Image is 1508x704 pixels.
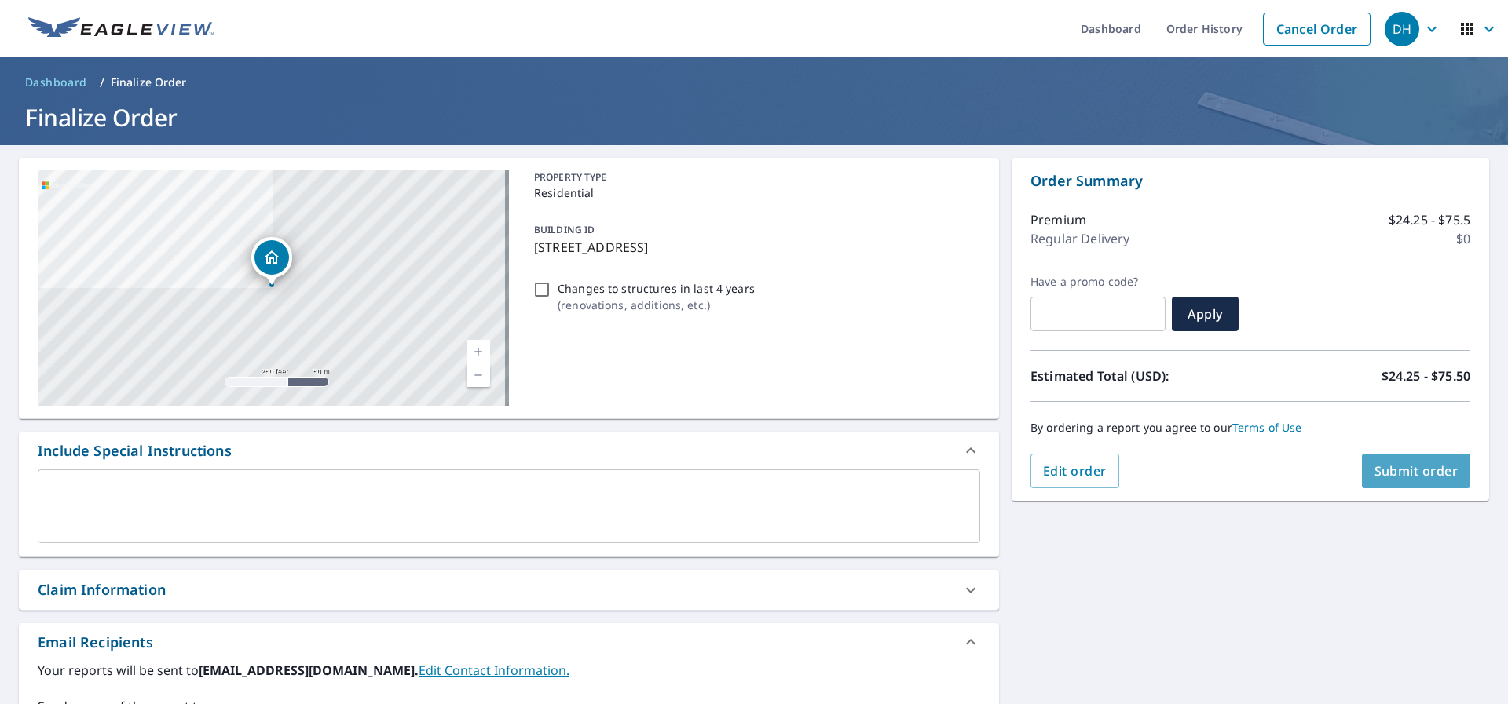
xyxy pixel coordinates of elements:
p: Premium [1030,210,1086,229]
div: Claim Information [19,570,999,610]
p: BUILDING ID [534,223,595,236]
p: Residential [534,184,974,201]
img: EV Logo [28,17,214,41]
p: Finalize Order [111,75,187,90]
p: Estimated Total (USD): [1030,367,1250,385]
span: Dashboard [25,75,87,90]
a: Current Level 17, Zoom Out [467,363,490,387]
span: Submit order [1374,462,1459,480]
p: $24.25 - $75.5 [1389,210,1470,229]
p: Changes to structures in last 4 years [558,280,755,297]
p: By ordering a report you agree to our [1030,421,1470,435]
p: Regular Delivery [1030,229,1129,248]
p: [STREET_ADDRESS] [534,238,974,257]
button: Submit order [1362,454,1471,488]
div: Dropped pin, building 1, Residential property, 1205 NE 4th St Moore, OK 73160 [251,237,292,286]
div: Claim Information [38,579,166,600]
a: EditContactInfo [419,662,569,679]
b: [EMAIL_ADDRESS][DOMAIN_NAME]. [199,662,419,679]
p: ( renovations, additions, etc. ) [558,297,755,313]
div: DH [1385,12,1419,46]
label: Your reports will be sent to [38,661,980,680]
div: Include Special Instructions [38,440,232,461]
nav: breadcrumb [19,70,1489,95]
a: Terms of Use [1232,420,1302,435]
label: Have a promo code? [1030,275,1166,289]
li: / [100,73,104,92]
a: Dashboard [19,70,93,95]
button: Apply [1172,297,1239,331]
span: Apply [1184,305,1226,323]
div: Email Recipients [19,623,999,661]
span: Edit order [1043,462,1107,480]
h1: Finalize Order [19,101,1489,133]
button: Edit order [1030,454,1119,488]
div: Include Special Instructions [19,432,999,469]
p: Order Summary [1030,170,1470,192]
p: $0 [1456,229,1470,248]
div: Email Recipients [38,632,153,653]
p: $24.25 - $75.50 [1382,367,1470,385]
a: Cancel Order [1263,13,1371,46]
a: Current Level 17, Zoom In [467,340,490,363]
p: PROPERTY TYPE [534,170,974,184]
